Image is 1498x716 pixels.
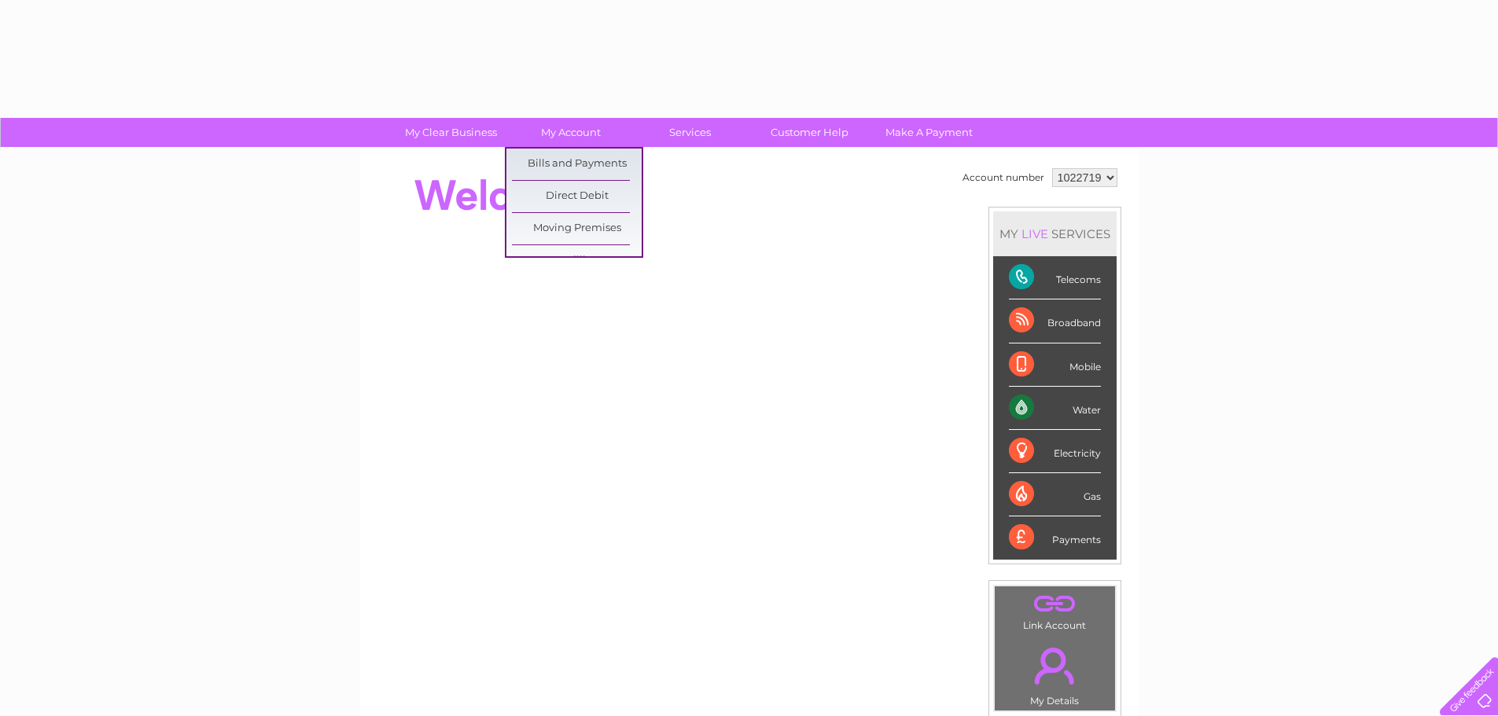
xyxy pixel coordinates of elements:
[864,118,994,147] a: Make A Payment
[1009,473,1101,516] div: Gas
[1009,516,1101,559] div: Payments
[999,638,1111,693] a: .
[512,181,642,212] a: Direct Debit
[1009,256,1101,299] div: Telecoms
[993,211,1117,256] div: MY SERVICES
[1009,299,1101,343] div: Broadband
[999,590,1111,618] a: .
[512,149,642,180] a: Bills and Payments
[1009,387,1101,430] div: Water
[1018,226,1051,241] div: LIVE
[625,118,755,147] a: Services
[1009,430,1101,473] div: Electricity
[512,245,642,277] a: E-Billing
[959,164,1048,191] td: Account number
[512,213,642,244] a: Moving Premises
[506,118,635,147] a: My Account
[1009,343,1101,387] div: Mobile
[994,634,1116,711] td: My Details
[745,118,874,147] a: Customer Help
[994,586,1116,635] td: Link Account
[386,118,516,147] a: My Clear Business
